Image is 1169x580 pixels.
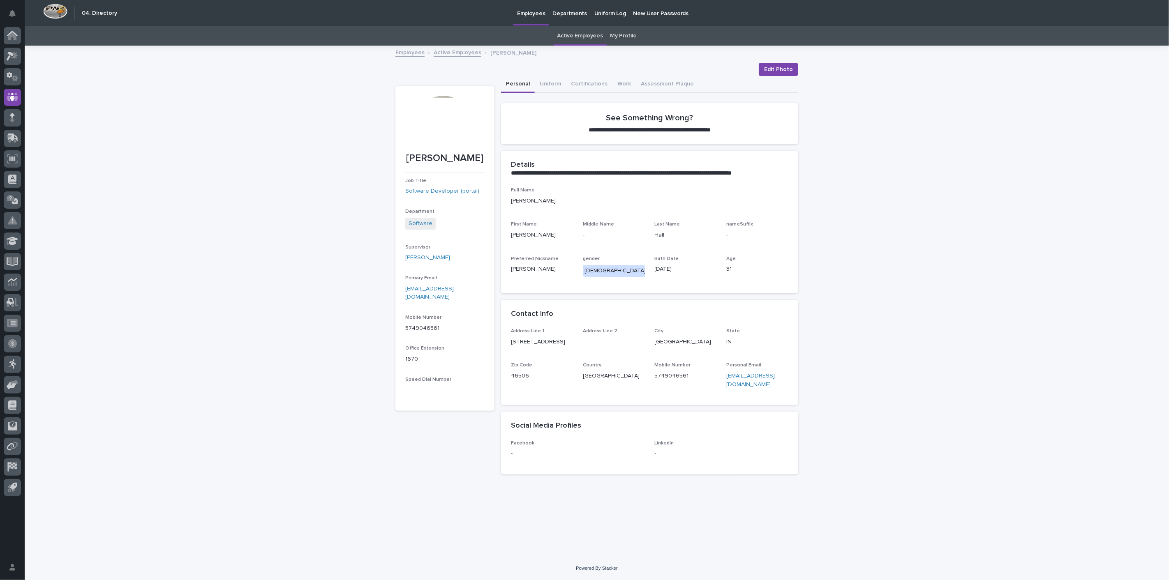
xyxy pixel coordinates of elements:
button: Edit Photo [759,63,798,76]
a: [EMAIL_ADDRESS][DOMAIN_NAME] [405,286,454,300]
button: Personal [501,76,535,93]
div: Notifications [10,10,21,23]
span: Mobile Number [405,315,441,320]
span: Edit Photo [764,65,793,74]
span: LinkedIn [655,441,674,446]
span: Office Extension [405,346,444,351]
p: [PERSON_NAME] [405,152,485,164]
h2: See Something Wrong? [606,113,693,123]
span: Primary Email [405,276,437,281]
h2: Social Media Profiles [511,421,581,430]
span: Address Line 1 [511,329,544,334]
span: Job Title [405,178,426,183]
p: 31 [726,265,788,274]
p: [PERSON_NAME] [490,48,536,57]
p: - [583,231,645,239]
a: 5749046561 [405,325,439,331]
span: Personal Email [726,363,761,368]
h2: 04. Directory [82,10,117,17]
p: Hall [655,231,717,239]
p: [GEOGRAPHIC_DATA] [655,338,717,346]
button: Work [612,76,636,93]
span: Address Line 2 [583,329,617,334]
p: [PERSON_NAME] [511,265,573,274]
a: Software [409,219,432,228]
p: - [583,338,645,346]
span: Preferred Nickname [511,256,559,261]
p: - [726,231,788,239]
a: Powered By Stacker [576,566,617,571]
span: nameSuffix [726,222,753,227]
h2: Contact Info [511,310,553,319]
span: City [655,329,664,334]
button: Notifications [4,5,21,22]
a: Employees [395,47,425,57]
span: Mobile Number [655,363,691,368]
p: [DATE] [655,265,717,274]
h2: Details [511,161,535,170]
button: Assessment Plaque [636,76,699,93]
span: State [726,329,740,334]
span: Supervisor [405,245,430,250]
span: Age [726,256,736,261]
span: Facebook [511,441,534,446]
span: Department [405,209,434,214]
p: [GEOGRAPHIC_DATA] [583,372,645,380]
a: Software Developer (portal) [405,187,479,196]
a: Active Employees [557,26,603,46]
a: Active Employees [434,47,481,57]
p: - [405,386,485,394]
span: gender [583,256,600,261]
span: First Name [511,222,537,227]
p: [PERSON_NAME] [511,231,573,239]
button: Uniform [535,76,566,93]
span: Middle Name [583,222,614,227]
p: - [511,449,645,458]
span: Country [583,363,601,368]
span: Birth Date [655,256,679,261]
div: [DEMOGRAPHIC_DATA] [583,265,647,277]
span: Speed Dial Number [405,377,451,382]
p: [STREET_ADDRESS] [511,338,573,346]
a: [EMAIL_ADDRESS][DOMAIN_NAME] [726,373,775,387]
span: Zip Code [511,363,532,368]
p: 46506 [511,372,573,380]
a: My Profile [610,26,637,46]
button: Certifications [566,76,612,93]
p: IN [726,338,788,346]
a: 5749046561 [655,373,689,379]
p: - [655,449,789,458]
a: [PERSON_NAME] [405,253,450,262]
span: Last Name [655,222,680,227]
p: [PERSON_NAME] [511,197,788,205]
span: Full Name [511,188,535,193]
img: Workspace Logo [43,4,67,19]
p: 1670 [405,355,485,364]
